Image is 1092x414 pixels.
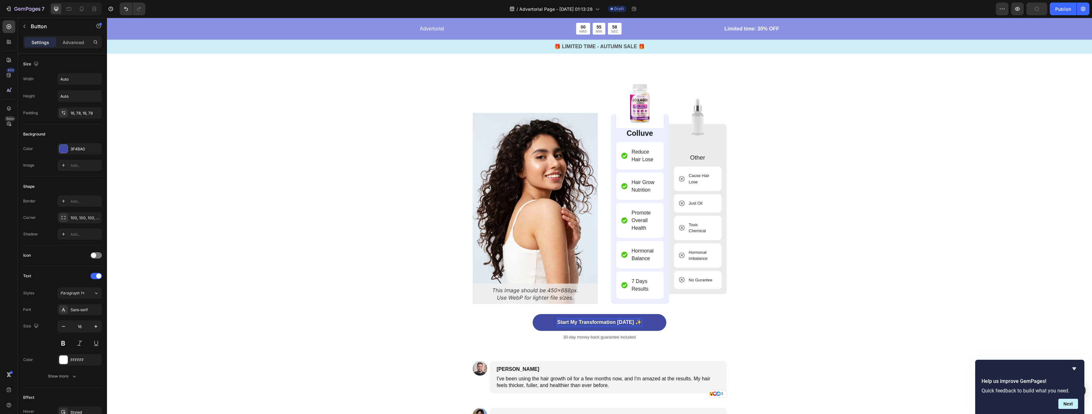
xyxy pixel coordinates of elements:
div: Icon [23,253,31,258]
div: 100, 100, 100, 100 [70,215,100,221]
p: Advanced [63,39,84,46]
span: / [516,6,518,12]
div: Size [23,60,40,69]
div: Corner [23,215,36,220]
p: Cause Hair Lose [582,155,609,167]
img: gempages_585724672390202141-18f20584-dab7-44ec-aad3-47f58b4580ca.png [567,76,615,123]
div: Rich Text Editor. Editing area: main [450,301,535,308]
div: FFFFFF [70,357,100,363]
div: Image [23,162,34,168]
p: No Gurantee [582,259,605,266]
div: Add... [70,163,100,168]
p: Settings [31,39,49,46]
p: Hormonal imbalance [582,232,609,244]
iframe: Design area [107,18,1092,414]
span: Advertorial Page - [DATE] 01:13:28 [519,6,593,12]
p: Other [568,135,614,145]
button: Next question [1058,399,1078,409]
div: Width [23,76,34,82]
div: Background [23,131,45,137]
p: I've been using the hair growth oil for a few months now, and I'm amazed at the results. My hair ... [390,358,613,371]
p: Colluve [510,111,556,121]
div: Styles [23,290,34,296]
div: Border [23,198,36,204]
img: gempages_585724672390202141-79691ab2-442a-4f33-ab8b-6b45de45c9ef.jpg [509,63,557,110]
h2: Help us improve GemPages! [982,378,1078,385]
p: Start My Transformation [DATE] ✨ [450,301,535,308]
button: Hide survey [1070,365,1078,372]
div: Sans-serif [70,307,100,313]
span: Paragraph 1* [60,290,84,296]
p: Toxic Chemical [582,204,609,216]
p: Button [31,23,85,30]
input: Auto [58,90,102,102]
div: 3F4BA0 [70,146,100,152]
button: Show more [23,371,102,382]
div: Color [23,146,33,152]
p: Hormonal Balance [525,229,551,245]
img: gempages_585724672390202141-f60642c9-75a1-49fa-aca5-c44927431c02.png [366,343,380,358]
button: Publish [1050,3,1076,15]
div: 450 [6,68,15,73]
p: 30-day money-back guarantee included [366,316,619,323]
div: Add... [70,199,100,204]
button: Paragraph 1* [57,287,102,299]
div: Padding [23,110,38,116]
div: Color [23,357,33,363]
p: Reduce Hair Lose [525,130,551,146]
p: Just Oil [582,182,596,189]
a: Rich Text Editor. Editing area: main [426,296,560,313]
span: Draft [614,6,624,12]
input: Auto [58,73,102,85]
div: 16, 78, 16, 78 [70,110,100,116]
p: [PERSON_NAME] [390,348,552,355]
div: Publish [1055,6,1071,12]
div: Effect [23,395,34,400]
div: Font [23,307,31,312]
div: Help us improve GemPages! [982,365,1078,409]
div: Height [23,93,35,99]
div: Text [23,273,31,279]
div: Size [23,322,40,331]
div: Shape [23,184,35,189]
div: Undo/Redo [120,3,145,15]
p: Quick feedback to build what you need. [982,388,1078,394]
p: 7 [42,5,44,13]
button: 7 [3,3,47,15]
div: Beta [5,116,15,121]
div: Show more [48,373,77,379]
div: Add... [70,232,100,237]
div: Shadow [23,231,38,237]
p: Hair Grow Nutrition [525,161,551,176]
p: 7 Days Results [525,260,551,275]
img: gempages_585724672390202141-52d2f1b1-1036-4848-b9de-bb54dc906ecc.png [366,95,491,286]
p: Promote Overall Health [525,191,551,214]
p: 5 [614,373,616,379]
